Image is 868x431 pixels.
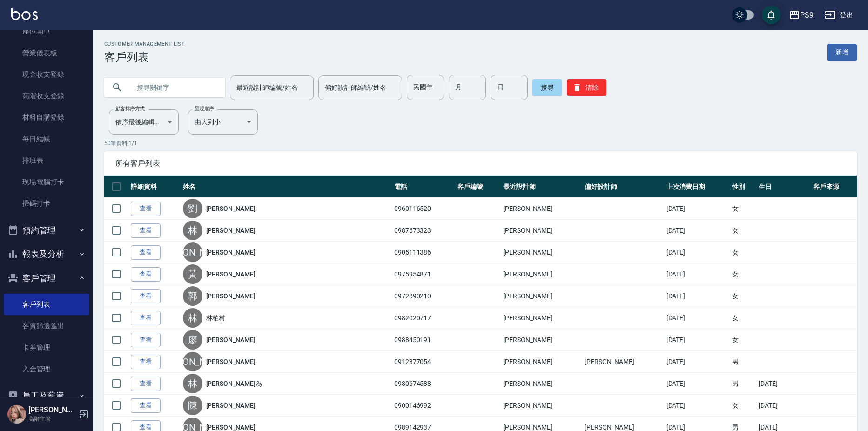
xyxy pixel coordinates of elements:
[392,263,455,285] td: 0975954871
[392,176,455,198] th: 電話
[582,176,664,198] th: 偏好設計師
[756,176,811,198] th: 生日
[532,79,562,96] button: 搜尋
[756,373,811,395] td: [DATE]
[664,307,730,329] td: [DATE]
[4,128,89,150] a: 每日結帳
[730,263,756,285] td: 女
[11,8,38,20] img: Logo
[501,395,582,417] td: [PERSON_NAME]
[131,333,161,347] a: 查看
[392,242,455,263] td: 0905111386
[664,176,730,198] th: 上次消費日期
[206,291,256,301] a: [PERSON_NAME]
[131,289,161,303] a: 查看
[115,159,846,168] span: 所有客戶列表
[785,6,817,25] button: PS9
[730,373,756,395] td: 男
[4,171,89,193] a: 現場電腦打卡
[392,285,455,307] td: 0972890210
[206,379,262,388] a: [PERSON_NAME]為
[730,242,756,263] td: 女
[104,41,185,47] h2: Customer Management List
[827,44,857,61] a: 新增
[664,285,730,307] td: [DATE]
[4,384,89,408] button: 員工及薪資
[183,330,202,350] div: 廖
[730,395,756,417] td: 女
[130,75,218,100] input: 搜尋關鍵字
[455,176,501,198] th: 客戶編號
[104,139,857,148] p: 50 筆資料, 1 / 1
[664,263,730,285] td: [DATE]
[392,373,455,395] td: 0980674588
[28,415,76,423] p: 高階主管
[664,198,730,220] td: [DATE]
[730,176,756,198] th: 性別
[4,315,89,337] a: 客資篩選匯出
[206,204,256,213] a: [PERSON_NAME]
[183,221,202,240] div: 林
[4,42,89,64] a: 營業儀表板
[821,7,857,24] button: 登出
[730,198,756,220] td: 女
[188,109,258,135] div: 由大到小
[811,176,857,198] th: 客戶來源
[392,351,455,373] td: 0912377054
[206,401,256,410] a: [PERSON_NAME]
[115,105,145,112] label: 顧客排序方式
[4,358,89,380] a: 入金管理
[730,220,756,242] td: 女
[664,242,730,263] td: [DATE]
[664,395,730,417] td: [DATE]
[183,242,202,262] div: [PERSON_NAME]
[664,220,730,242] td: [DATE]
[501,220,582,242] td: [PERSON_NAME]
[131,267,161,282] a: 查看
[664,373,730,395] td: [DATE]
[730,329,756,351] td: 女
[183,396,202,415] div: 陳
[501,198,582,220] td: [PERSON_NAME]
[206,269,256,279] a: [PERSON_NAME]
[181,176,392,198] th: 姓名
[392,307,455,329] td: 0982020717
[183,352,202,371] div: [PERSON_NAME]
[4,242,89,266] button: 報表及分析
[104,51,185,64] h3: 客戶列表
[128,176,181,198] th: 詳細資料
[4,266,89,290] button: 客戶管理
[501,285,582,307] td: [PERSON_NAME]
[501,351,582,373] td: [PERSON_NAME]
[131,245,161,260] a: 查看
[183,264,202,284] div: 黃
[4,64,89,85] a: 現金收支登錄
[756,395,811,417] td: [DATE]
[206,226,256,235] a: [PERSON_NAME]
[501,242,582,263] td: [PERSON_NAME]
[4,218,89,242] button: 預約管理
[206,248,256,257] a: [PERSON_NAME]
[206,357,256,366] a: [PERSON_NAME]
[183,374,202,393] div: 林
[730,351,756,373] td: 男
[4,150,89,171] a: 排班表
[501,263,582,285] td: [PERSON_NAME]
[730,307,756,329] td: 女
[800,9,814,21] div: PS9
[501,176,582,198] th: 最近設計師
[183,199,202,218] div: 劉
[4,20,89,42] a: 座位開單
[392,198,455,220] td: 0960116520
[762,6,781,24] button: save
[4,85,89,107] a: 高階收支登錄
[131,202,161,216] a: 查看
[501,307,582,329] td: [PERSON_NAME]
[664,351,730,373] td: [DATE]
[131,223,161,238] a: 查看
[131,377,161,391] a: 查看
[4,294,89,315] a: 客戶列表
[183,286,202,306] div: 郭
[582,351,664,373] td: [PERSON_NAME]
[664,329,730,351] td: [DATE]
